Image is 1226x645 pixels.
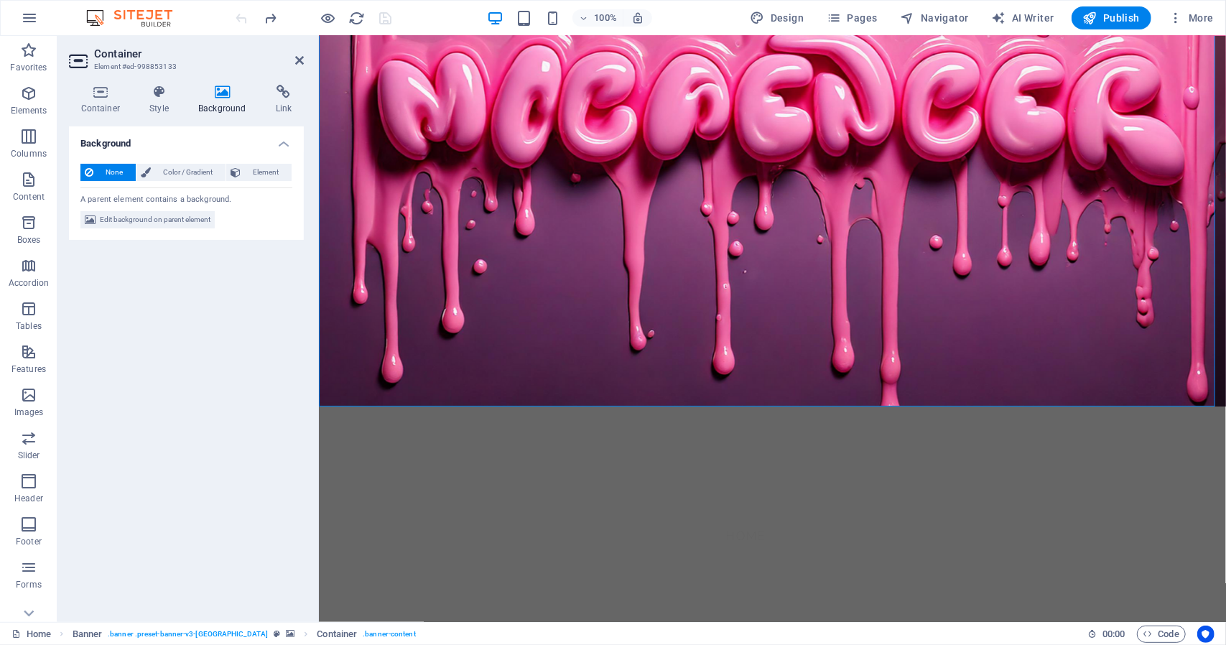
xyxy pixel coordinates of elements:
[108,626,268,643] span: . banner .preset-banner-v3-[GEOGRAPHIC_DATA]
[1197,626,1215,643] button: Usercentrics
[1083,11,1140,25] span: Publish
[827,11,877,25] span: Pages
[13,191,45,203] p: Content
[14,407,44,418] p: Images
[11,363,46,375] p: Features
[1143,626,1179,643] span: Code
[245,164,287,181] span: Element
[9,277,49,289] p: Accordion
[80,211,215,228] button: Edit background on parent element
[286,630,294,638] i: This element contains a background
[1113,628,1115,639] span: :
[136,164,226,181] button: Color / Gradient
[751,11,804,25] span: Design
[631,11,644,24] i: On resize automatically adjust zoom level to fit chosen device.
[745,6,810,29] div: Design (Ctrl+Alt+Y)
[155,164,221,181] span: Color / Gradient
[94,60,275,73] h3: Element #ed-998853133
[320,9,337,27] button: Click here to leave preview mode and continue editing
[895,6,975,29] button: Navigator
[349,10,366,27] i: Reload page
[262,9,279,27] button: redo
[14,493,43,504] p: Header
[317,626,357,643] span: Click to select. Double-click to edit
[901,11,969,25] span: Navigator
[16,579,42,590] p: Forms
[363,626,415,643] span: . banner-content
[1169,11,1214,25] span: More
[94,47,304,60] h2: Container
[348,9,366,27] button: reload
[18,450,40,461] p: Slider
[80,187,292,206] div: A parent element contains a background.
[986,6,1060,29] button: AI Writer
[80,164,136,181] button: None
[1087,626,1125,643] h6: Session time
[98,164,131,181] span: None
[1102,626,1125,643] span: 00 00
[10,62,47,73] p: Favorites
[226,164,292,181] button: Element
[745,6,810,29] button: Design
[11,626,51,643] a: Click to cancel selection. Double-click to open Pages
[138,85,187,115] h4: Style
[17,234,41,246] p: Boxes
[572,9,623,27] button: 100%
[83,9,190,27] img: Editor Logo
[69,126,304,152] h4: Background
[16,536,42,547] p: Footer
[264,85,304,115] h4: Link
[11,148,47,159] p: Columns
[187,85,264,115] h4: Background
[1163,6,1220,29] button: More
[263,10,279,27] i: Redo: Delete elements (Ctrl+Y, ⌘+Y)
[274,630,280,638] i: This element is a customizable preset
[100,211,210,228] span: Edit background on parent element
[821,6,883,29] button: Pages
[1137,626,1186,643] button: Code
[594,9,617,27] h6: 100%
[16,320,42,332] p: Tables
[73,626,416,643] nav: breadcrumb
[1072,6,1151,29] button: Publish
[73,626,103,643] span: Click to select. Double-click to edit
[11,105,47,116] p: Elements
[69,85,138,115] h4: Container
[992,11,1054,25] span: AI Writer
